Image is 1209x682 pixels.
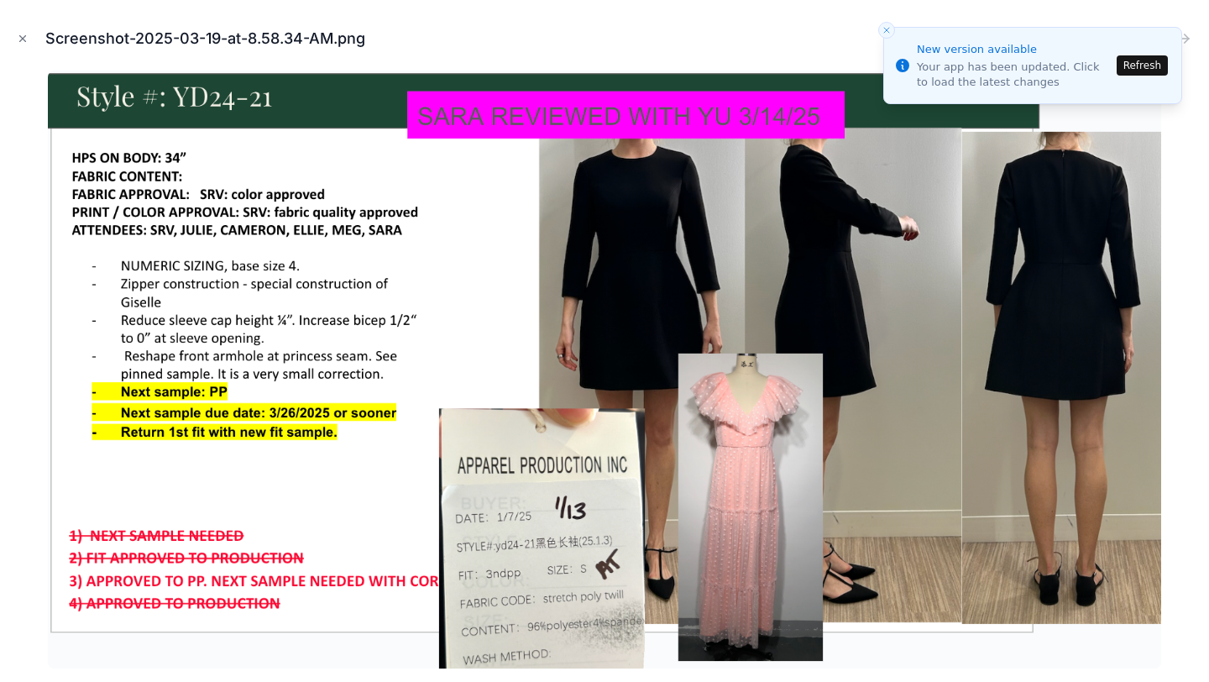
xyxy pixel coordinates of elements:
[13,29,32,48] button: Close modal
[48,71,1162,669] img: Screenshot-2025-03-19-at-8.58.34-AM.png
[1117,55,1168,76] button: Refresh
[1172,27,1196,50] button: Next file
[917,41,1112,58] div: New version available
[45,27,379,50] div: Screenshot-2025-03-19-at-8.58.34-AM.png
[878,22,895,39] button: Close toast
[917,60,1112,90] div: Your app has been updated. Click to load the latest changes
